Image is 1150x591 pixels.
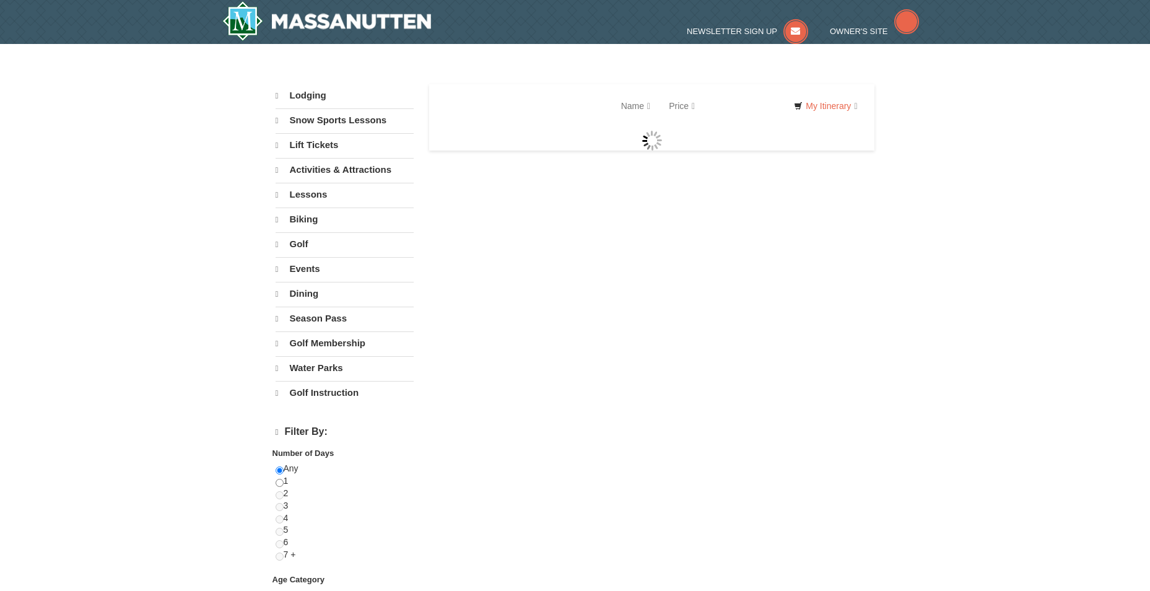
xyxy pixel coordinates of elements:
strong: Age Category [272,575,325,584]
a: Biking [276,208,414,231]
a: Newsletter Sign Up [687,27,808,36]
a: My Itinerary [786,97,865,115]
a: Snow Sports Lessons [276,108,414,132]
a: Price [660,94,704,118]
a: Lodging [276,84,414,107]
div: Any 1 2 3 4 5 6 7 + [276,463,414,574]
a: Golf [276,232,414,256]
img: Massanutten Resort Logo [222,1,432,41]
a: Events [276,257,414,281]
a: Activities & Attractions [276,158,414,182]
h4: Filter By: [276,426,414,438]
span: Owner's Site [830,27,888,36]
a: Owner's Site [830,27,919,36]
a: Water Parks [276,356,414,380]
a: Name [612,94,660,118]
a: Golf Instruction [276,381,414,405]
a: Massanutten Resort [222,1,432,41]
img: wait gif [642,131,662,151]
strong: Number of Days [272,449,334,458]
a: Lessons [276,183,414,206]
a: Lift Tickets [276,133,414,157]
a: Dining [276,282,414,305]
span: Newsletter Sign Up [687,27,777,36]
a: Season Pass [276,307,414,330]
a: Golf Membership [276,331,414,355]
